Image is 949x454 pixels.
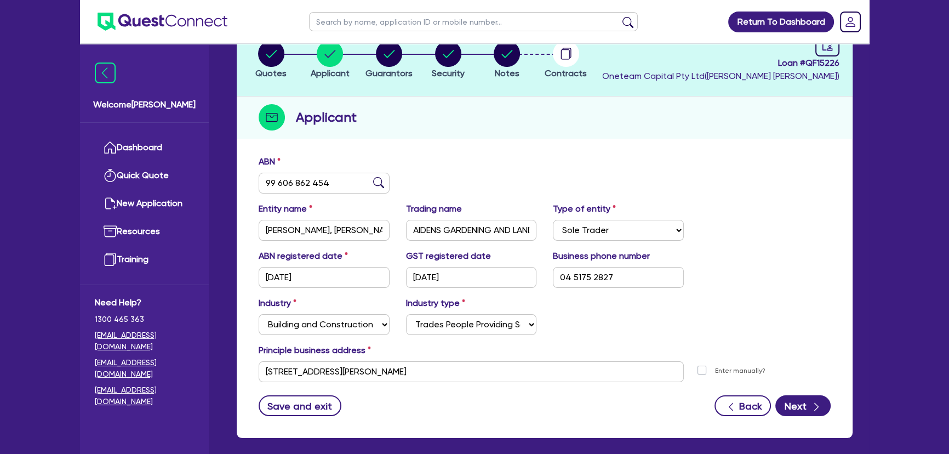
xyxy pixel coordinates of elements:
label: Industry type [406,297,465,310]
label: Trading name [406,202,462,215]
span: Security [432,68,465,78]
span: Need Help? [95,296,194,309]
label: ABN [259,155,281,168]
a: Dropdown toggle [836,8,865,36]
img: abn-lookup icon [373,177,384,188]
input: Search by name, application ID or mobile number... [309,12,638,31]
a: [EMAIL_ADDRESS][DOMAIN_NAME] [95,330,194,353]
button: Save and exit [259,395,341,416]
button: Quotes [255,40,287,81]
button: Security [431,40,465,81]
h2: Applicant [296,107,357,127]
img: new-application [104,197,117,210]
a: Dashboard [95,134,194,162]
a: Return To Dashboard [728,12,834,32]
label: Type of entity [553,202,616,215]
img: resources [104,225,117,238]
button: Contracts [544,40,587,81]
label: Entity name [259,202,312,215]
a: Resources [95,218,194,246]
button: Applicant [310,40,350,81]
button: Guarantors [365,40,413,81]
span: Notes [495,68,519,78]
a: [EMAIL_ADDRESS][DOMAIN_NAME] [95,357,194,380]
input: DD / MM / YYYY [406,267,537,288]
a: Training [95,246,194,274]
a: Quick Quote [95,162,194,190]
span: Oneteam Capital Pty Ltd ( [PERSON_NAME] [PERSON_NAME] ) [602,71,839,81]
label: ABN registered date [259,249,348,263]
button: Back [714,395,771,416]
label: Principle business address [259,344,371,357]
a: New Application [95,190,194,218]
img: step-icon [259,104,285,130]
a: [EMAIL_ADDRESS][DOMAIN_NAME] [95,384,194,407]
img: training [104,253,117,266]
input: DD / MM / YYYY [259,267,390,288]
span: 1300 465 363 [95,314,194,325]
button: Notes [493,40,521,81]
span: Loan # QF15226 [602,56,839,70]
button: Next [775,395,831,416]
span: Welcome [PERSON_NAME] [93,98,196,111]
label: Business phone number [553,249,650,263]
span: Guarantors [365,68,413,78]
label: Enter manually? [715,366,765,376]
label: Industry [259,297,296,310]
a: audit [815,36,839,56]
span: audit [821,39,833,51]
img: icon-menu-close [95,63,116,83]
img: quick-quote [104,169,117,182]
span: Applicant [311,68,350,78]
span: Quotes [255,68,287,78]
span: Contracts [545,68,587,78]
img: quest-connect-logo-blue [98,13,227,31]
label: GST registered date [406,249,491,263]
